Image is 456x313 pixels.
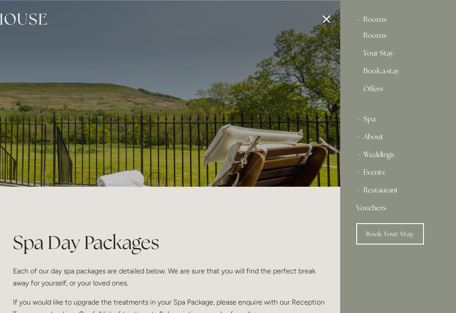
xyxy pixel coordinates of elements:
div: Rooms [356,11,440,28]
a: Offers [363,85,433,100]
a: Book a stay [363,68,433,78]
div: Weddings [356,146,440,164]
a: Your Stay [363,50,433,60]
div: About [356,128,440,146]
a: Vouchers [356,199,440,217]
div: Restaurant [356,181,440,199]
div: Events [356,164,440,181]
div: Spa [356,110,440,128]
a: Book Your Stay [356,223,424,245]
a: Rooms [363,32,433,43]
